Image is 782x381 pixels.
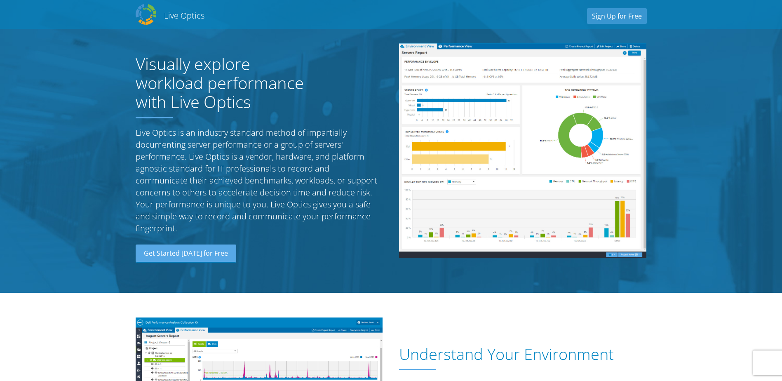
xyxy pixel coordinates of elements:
[136,245,236,263] a: Get Started [DATE] for Free
[164,10,204,21] h2: Live Optics
[587,8,647,24] a: Sign Up for Free
[399,345,642,363] h1: Understand Your Environment
[136,127,383,234] p: Live Optics is an industry standard method of impartially documenting server performance or a gro...
[136,4,156,25] img: Dell Dpack
[399,43,646,258] img: Server Report
[136,54,321,111] h1: Visually explore workload performance with Live Optics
